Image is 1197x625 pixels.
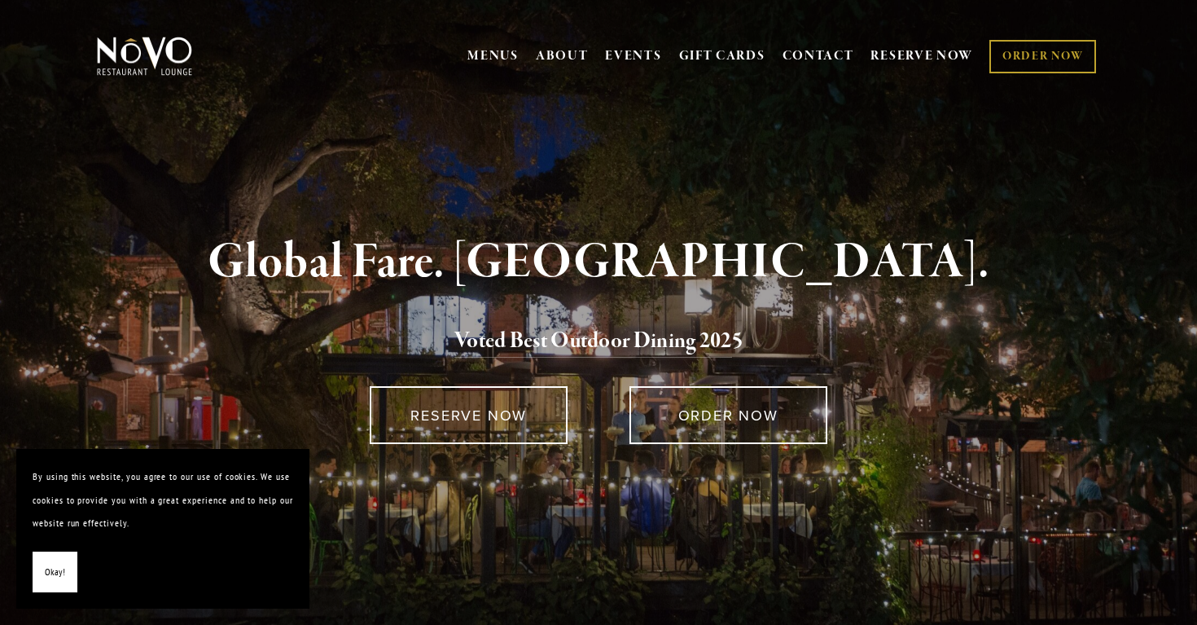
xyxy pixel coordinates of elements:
a: RESERVE NOW [870,41,973,72]
img: Novo Restaurant &amp; Lounge [94,36,195,77]
a: RESERVE NOW [370,386,568,444]
a: CONTACT [783,41,854,72]
h2: 5 [124,324,1073,359]
a: Voted Best Outdoor Dining 202 [454,327,732,358]
a: ORDER NOW [989,40,1096,73]
a: GIFT CARDS [679,41,765,72]
a: EVENTS [605,48,661,64]
section: Cookie banner [16,449,309,609]
strong: Global Fare. [GEOGRAPHIC_DATA]. [208,231,989,293]
a: ORDER NOW [629,386,827,444]
button: Okay! [33,552,77,593]
a: ABOUT [536,48,589,64]
span: Okay! [45,561,65,584]
p: By using this website, you agree to our use of cookies. We use cookies to provide you with a grea... [33,465,293,535]
a: MENUS [467,48,519,64]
